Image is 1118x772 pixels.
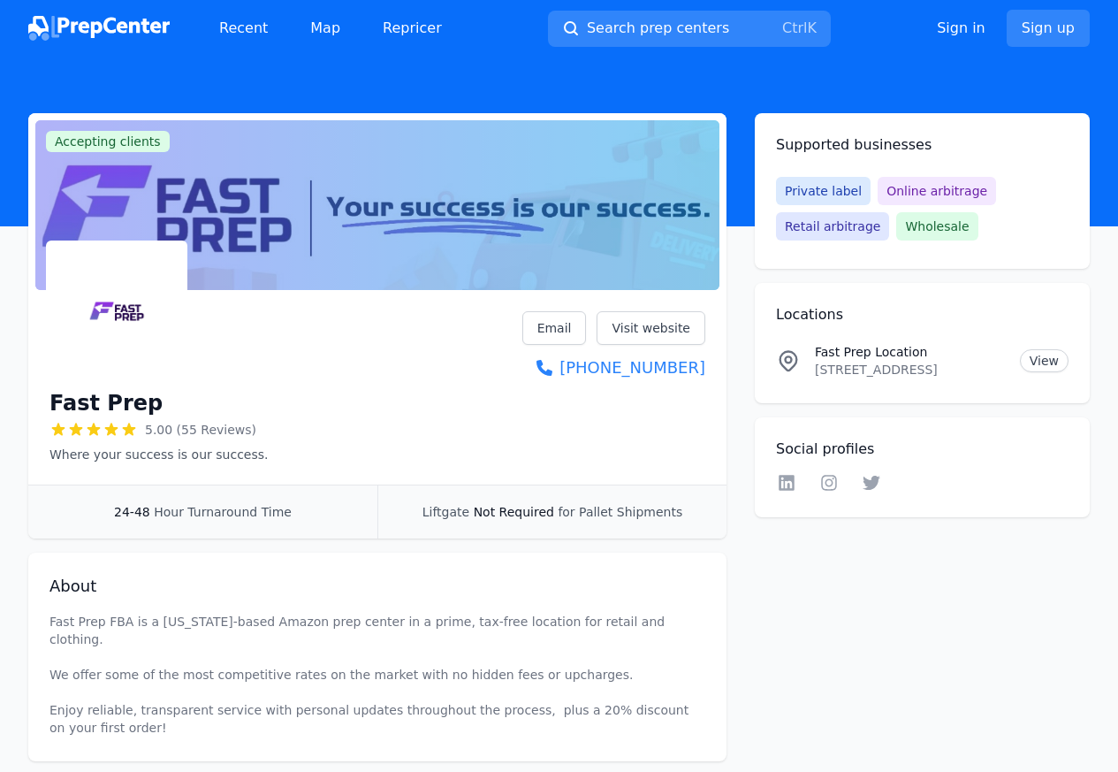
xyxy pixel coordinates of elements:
a: Visit website [597,311,705,345]
img: PrepCenter [28,16,170,41]
a: Sign up [1007,10,1090,47]
span: Not Required [474,505,554,519]
span: Accepting clients [46,131,170,152]
span: 5.00 (55 Reviews) [145,421,256,439]
a: Email [522,311,587,345]
h2: Supported businesses [776,134,1069,156]
h2: About [49,574,705,599]
span: Private label [776,177,871,205]
p: Where your success is our success. [49,446,268,463]
h2: Locations [776,304,1069,325]
a: View [1020,349,1069,372]
p: Fast Prep Location [815,343,1006,361]
a: [PHONE_NUMBER] [522,355,705,380]
a: Repricer [369,11,456,46]
h1: Fast Prep [49,389,163,417]
p: [STREET_ADDRESS] [815,361,1006,378]
span: Online arbitrage [878,177,996,205]
span: Search prep centers [587,18,729,39]
h2: Social profiles [776,439,1069,460]
kbd: Ctrl [782,19,807,36]
p: Fast Prep FBA is a [US_STATE]-based Amazon prep center in a prime, tax-free location for retail a... [49,613,705,737]
span: for Pallet Shipments [558,505,682,519]
span: 24-48 [114,505,150,519]
a: Map [296,11,354,46]
a: Sign in [937,18,985,39]
button: Search prep centersCtrlK [548,11,831,47]
a: Recent [205,11,282,46]
kbd: K [807,19,817,36]
span: Hour Turnaround Time [154,505,292,519]
img: Fast Prep [49,244,184,378]
span: Retail arbitrage [776,212,889,241]
span: Liftgate [422,505,469,519]
span: Wholesale [896,212,977,241]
